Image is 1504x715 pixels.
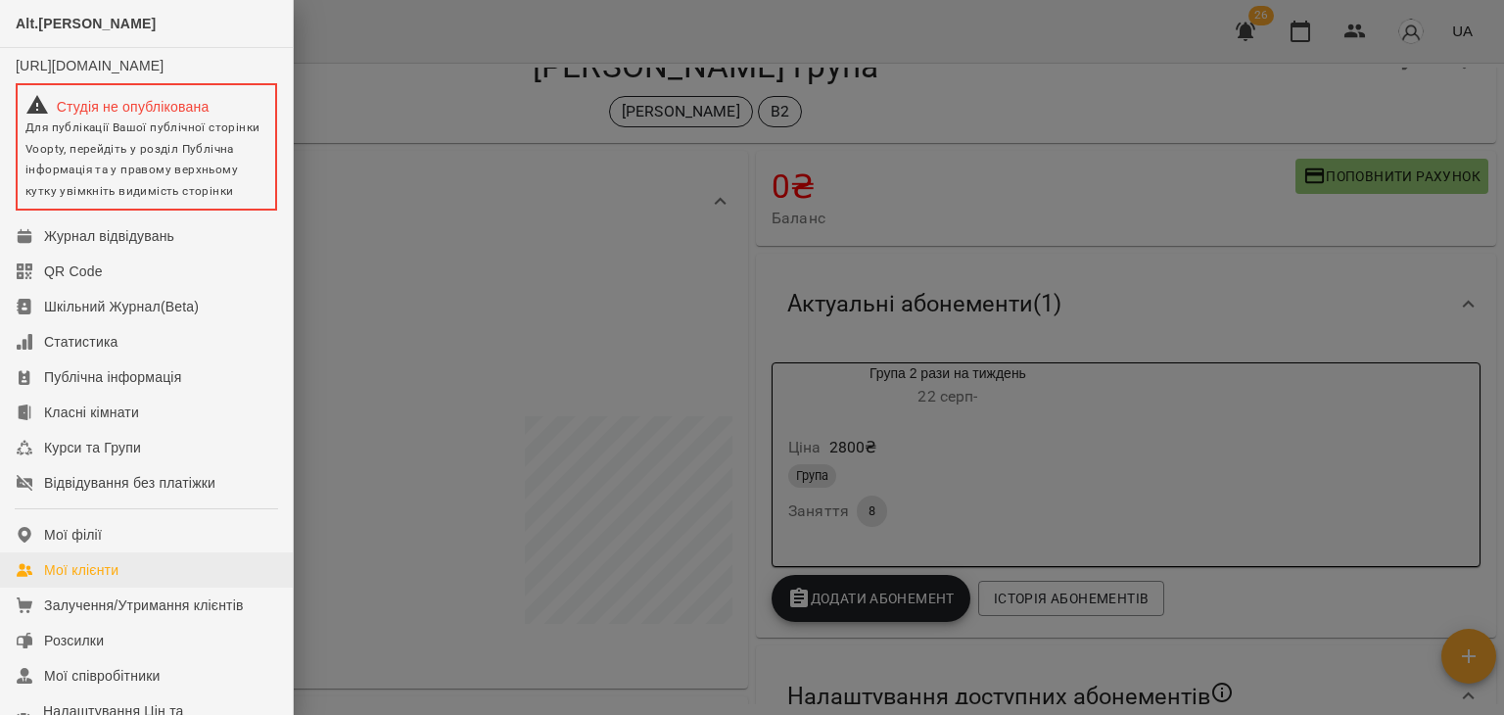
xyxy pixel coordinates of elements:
[44,438,141,457] div: Курси та Групи
[16,58,164,73] a: [URL][DOMAIN_NAME]
[16,16,156,31] span: Alt.[PERSON_NAME]
[25,120,259,198] span: Для публікації Вашої публічної сторінки Voopty, перейдіть у розділ Публічна інформація та у право...
[44,560,118,580] div: Мої клієнти
[44,473,215,493] div: Відвідування без платіжки
[25,93,267,117] div: Студія не опублікована
[44,297,199,316] div: Шкільний Журнал(Beta)
[44,332,118,352] div: Статистика
[44,525,102,545] div: Мої філії
[44,631,104,650] div: Розсилки
[44,666,161,686] div: Мої співробітники
[44,226,174,246] div: Журнал відвідувань
[44,403,139,422] div: Класні кімнати
[44,596,244,615] div: Залучення/Утримання клієнтів
[44,367,181,387] div: Публічна інформація
[44,262,103,281] div: QR Code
